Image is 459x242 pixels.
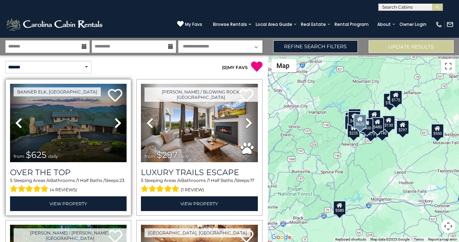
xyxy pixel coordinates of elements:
[441,59,455,73] button: Toggle fullscreen view
[297,19,330,29] a: Real Estate
[271,59,297,72] button: Change map style
[26,150,47,160] span: $625
[10,196,127,211] a: View Property
[14,154,24,159] span: from
[50,185,77,195] span: (4 reviews)
[250,178,254,183] span: 17
[331,19,372,29] a: Rental Program
[222,65,248,70] a: (0)MY FAVS
[397,120,410,134] div: $297
[5,17,105,32] img: White-1-2.png
[335,237,366,242] button: Keyboard shortcuts
[141,178,143,183] span: 5
[369,40,454,53] button: Update Results
[348,108,361,123] div: $125
[48,154,58,159] span: daily
[145,154,155,159] span: from
[270,233,293,242] a: Open this area in Google Maps (opens a new window)
[178,178,181,183] span: 4
[428,237,457,241] a: Report a map error
[365,124,378,138] div: $375
[222,65,228,70] span: ( )
[435,21,443,28] img: phone-regular-white.png
[177,20,202,28] a: My Favs
[181,185,204,195] span: (1 review)
[208,178,236,183] span: 1 Half Baths /
[345,115,358,129] div: $230
[141,177,257,195] div: Sleeping Areas / Bathrooms / Sleeps:
[47,178,50,183] span: 4
[10,84,127,162] img: thumbnail_167153549.jpeg
[382,115,395,130] div: $130
[10,177,127,195] div: Sleeping Areas / Bathrooms / Sleeps:
[383,93,396,108] div: $175
[370,237,410,241] span: Map data ©2025 Google
[446,21,454,28] img: mail-regular-white.png
[376,123,389,137] div: $140
[108,88,122,104] a: Add to favorites
[431,123,444,138] div: $550
[396,19,430,29] a: Owner Login
[347,123,360,138] div: $225
[333,200,346,215] div: $580
[14,87,101,96] a: Banner Elk, [GEOGRAPHIC_DATA]
[441,219,455,233] button: Map camera controls
[361,118,374,132] div: $400
[223,65,226,70] span: 0
[157,150,178,160] span: $297
[368,110,381,124] div: $349
[77,178,105,183] span: 1 Half Baths /
[348,111,361,125] div: $425
[209,19,251,29] a: Browse Rentals
[179,154,189,159] span: daily
[276,62,289,69] span: Map
[141,196,257,211] a: View Property
[273,40,358,53] a: Refine Search Filters
[414,237,424,241] a: Terms
[10,168,127,177] a: Over The Top
[145,87,257,102] a: [PERSON_NAME] / Blowing Rock, [GEOGRAPHIC_DATA]
[119,178,124,183] span: 23
[389,90,402,104] div: $175
[270,233,293,242] img: Google
[185,21,202,28] span: My Favs
[374,19,394,29] a: About
[141,84,257,162] img: thumbnail_168695581.jpeg
[10,178,13,183] span: 5
[371,117,384,131] div: $480
[141,168,257,177] a: Luxury Trails Escape
[145,228,251,237] a: [GEOGRAPHIC_DATA], [GEOGRAPHIC_DATA]
[354,114,366,129] div: $625
[252,19,296,29] a: Local Area Guide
